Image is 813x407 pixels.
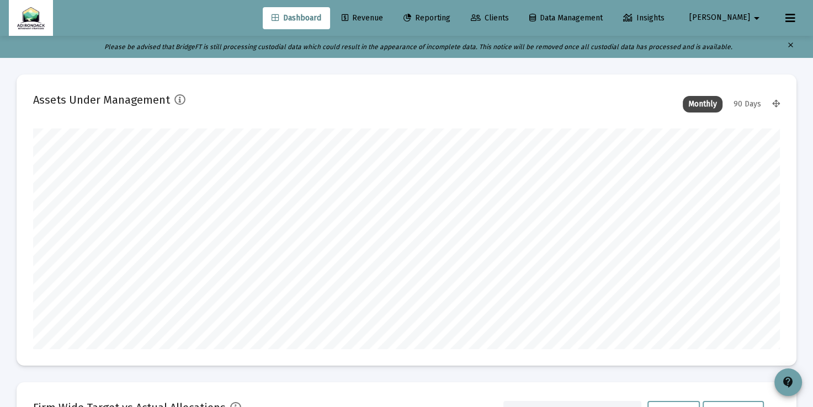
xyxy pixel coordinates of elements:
[272,13,321,23] span: Dashboard
[263,7,330,29] a: Dashboard
[520,7,612,29] a: Data Management
[782,376,795,389] mat-icon: contact_support
[471,13,509,23] span: Clients
[33,91,170,109] h2: Assets Under Management
[529,13,603,23] span: Data Management
[728,96,767,113] div: 90 Days
[623,13,665,23] span: Insights
[333,7,392,29] a: Revenue
[689,13,750,23] span: [PERSON_NAME]
[787,39,795,55] mat-icon: clear
[17,7,45,29] img: Dashboard
[342,13,383,23] span: Revenue
[395,7,459,29] a: Reporting
[403,13,450,23] span: Reporting
[462,7,518,29] a: Clients
[683,96,722,113] div: Monthly
[614,7,673,29] a: Insights
[750,7,763,29] mat-icon: arrow_drop_down
[104,43,732,51] i: Please be advised that BridgeFT is still processing custodial data which could result in the appe...
[676,7,777,29] button: [PERSON_NAME]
